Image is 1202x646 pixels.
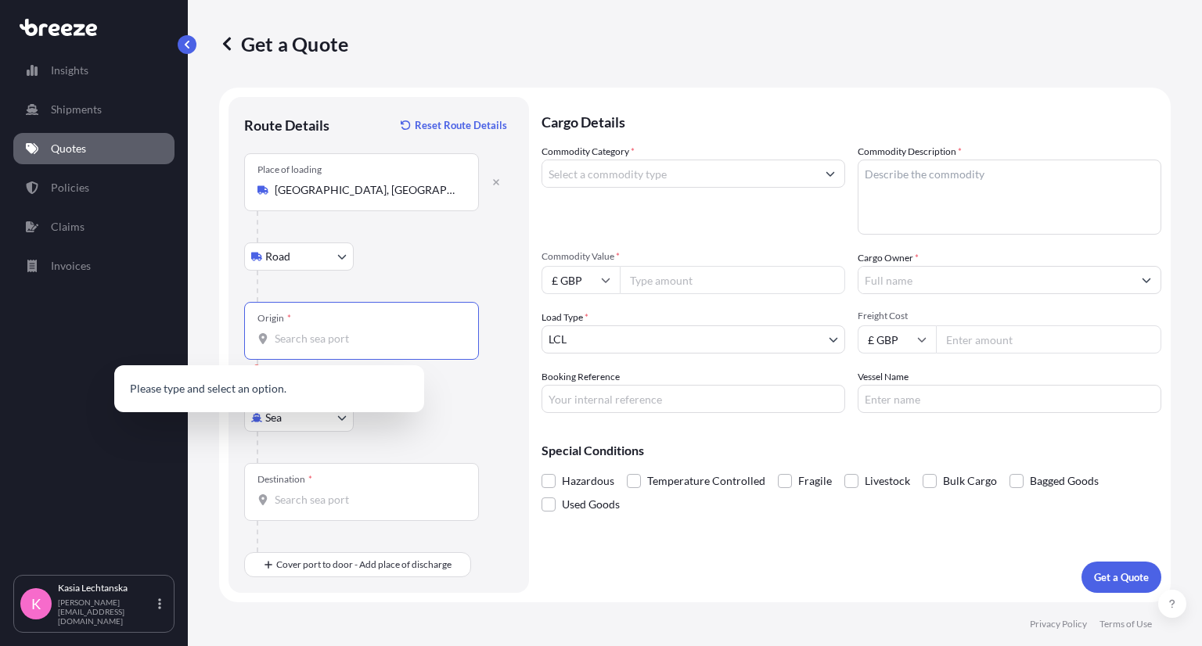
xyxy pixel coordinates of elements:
[257,473,312,486] div: Destination
[51,219,85,235] p: Claims
[542,144,635,160] label: Commodity Category
[542,444,1161,457] p: Special Conditions
[1099,618,1152,630] p: Terms of Use
[244,116,329,135] p: Route Details
[549,332,567,347] span: LCL
[943,469,997,493] span: Bulk Cargo
[542,385,845,413] input: Your internal reference
[858,369,909,385] label: Vessel Name
[858,144,962,160] label: Commodity Description
[252,361,353,377] div: Please select an origin
[858,266,1132,294] input: Full name
[114,365,424,412] div: Show suggestions
[265,249,290,264] span: Road
[562,493,620,516] span: Used Goods
[58,598,155,626] p: [PERSON_NAME][EMAIL_ADDRESS][DOMAIN_NAME]
[415,117,507,133] p: Reset Route Details
[58,582,155,594] p: Kasia Lechtanska
[1030,469,1099,493] span: Bagged Goods
[51,180,89,196] p: Policies
[858,385,1161,413] input: Enter name
[1030,618,1087,630] p: Privacy Policy
[51,102,102,117] p: Shipments
[1132,266,1161,294] button: Show suggestions
[31,596,41,612] span: K
[1094,569,1149,585] p: Get a Quote
[51,258,91,274] p: Invoices
[542,310,588,325] span: Load Type
[798,469,832,493] span: Fragile
[542,369,620,385] label: Booking Reference
[858,250,919,266] label: Cargo Owner
[275,492,459,508] input: Destination
[257,163,322,176] div: Place of loading
[219,31,348,56] p: Get a Quote
[244,242,354,271] button: Select transport
[51,63,88,78] p: Insights
[257,312,291,325] div: Origin
[542,160,816,188] input: Select a commodity type
[562,469,614,493] span: Hazardous
[244,404,354,432] button: Select transport
[276,557,452,572] span: Cover port to door - Add place of discharge
[865,469,910,493] span: Livestock
[275,331,459,346] input: Origin
[121,371,418,406] p: Please type and select an option.
[542,250,845,263] span: Commodity Value
[51,141,86,156] p: Quotes
[542,97,1161,144] p: Cargo Details
[816,160,844,188] button: Show suggestions
[275,182,459,198] input: Place of loading
[936,325,1161,354] input: Enter amount
[647,469,765,493] span: Temperature Controlled
[265,410,282,425] span: Sea
[858,310,1161,322] span: Freight Cost
[620,266,845,294] input: Type amount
